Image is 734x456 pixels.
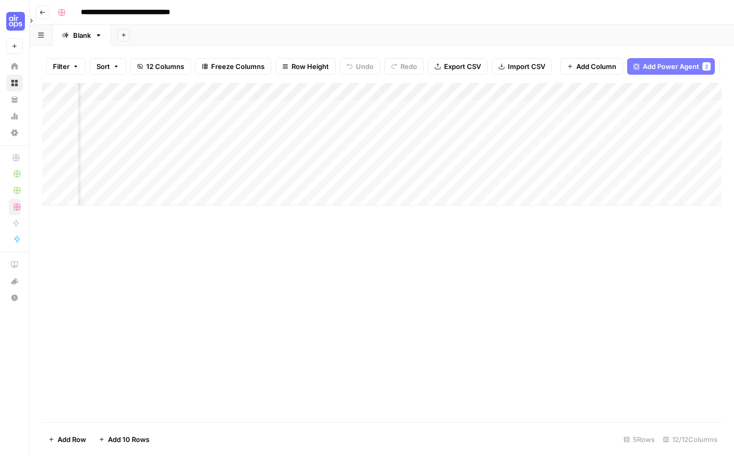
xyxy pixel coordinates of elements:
[292,61,329,72] span: Row Height
[400,61,417,72] span: Redo
[42,431,92,448] button: Add Row
[6,125,23,141] a: Settings
[73,30,91,40] div: Blank
[6,12,25,31] img: Cohort 5 Logo
[195,58,271,75] button: Freeze Columns
[643,61,699,72] span: Add Power Agent
[53,25,111,46] a: Blank
[92,431,156,448] button: Add 10 Rows
[130,58,191,75] button: 12 Columns
[492,58,552,75] button: Import CSV
[428,58,488,75] button: Export CSV
[356,61,373,72] span: Undo
[619,431,659,448] div: 5 Rows
[340,58,380,75] button: Undo
[275,58,336,75] button: Row Height
[508,61,545,72] span: Import CSV
[560,58,623,75] button: Add Column
[58,434,86,445] span: Add Row
[6,108,23,125] a: Usage
[576,61,616,72] span: Add Column
[6,273,23,289] button: What's new?
[7,273,22,289] div: What's new?
[6,75,23,91] a: Browse
[444,61,481,72] span: Export CSV
[6,289,23,306] button: Help + Support
[659,431,722,448] div: 12/12 Columns
[211,61,265,72] span: Freeze Columns
[90,58,126,75] button: Sort
[53,61,70,72] span: Filter
[6,256,23,273] a: AirOps Academy
[108,434,149,445] span: Add 10 Rows
[384,58,424,75] button: Redo
[6,8,23,34] button: Workspace: Cohort 5
[6,58,23,75] a: Home
[705,62,708,71] span: 2
[702,62,711,71] div: 2
[96,61,110,72] span: Sort
[46,58,86,75] button: Filter
[627,58,715,75] button: Add Power Agent2
[6,91,23,108] a: Your Data
[146,61,184,72] span: 12 Columns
